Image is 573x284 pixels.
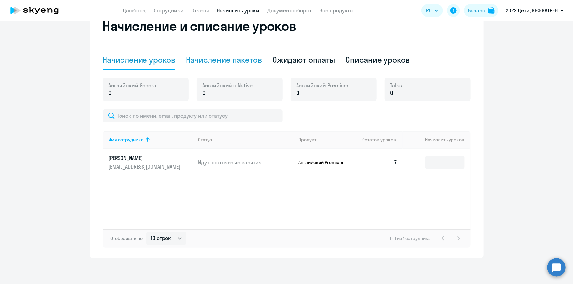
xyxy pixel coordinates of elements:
a: [PERSON_NAME][EMAIL_ADDRESS][DOMAIN_NAME] [109,154,193,170]
div: Начисление уроков [103,54,175,65]
th: Начислить уроков [403,131,470,149]
a: Сотрудники [154,7,184,14]
p: Идут постоянные занятия [198,159,293,166]
img: balance [488,7,495,14]
button: 2022 Дети, КБФ КАТРЕН [502,3,567,18]
div: Имя сотрудника [109,137,144,143]
span: Отображать по: [111,235,144,241]
div: Остаток уроков [362,137,403,143]
span: Английский General [109,82,158,89]
span: 0 [203,89,206,97]
a: Документооборот [268,7,312,14]
div: Начисление пакетов [186,54,262,65]
p: 2022 Дети, КБФ КАТРЕН [506,7,558,14]
div: Продукт [298,137,357,143]
a: Начислить уроки [217,7,260,14]
span: 0 [390,89,394,97]
div: Баланс [468,7,485,14]
span: 0 [297,89,300,97]
button: Балансbalance [464,4,498,17]
span: 0 [109,89,112,97]
a: Все продукты [320,7,354,14]
span: RU [426,7,432,14]
div: Списание уроков [346,54,410,65]
p: Английский Premium [298,159,348,165]
button: RU [421,4,443,17]
a: Отчеты [192,7,209,14]
h2: Начисление и списание уроков [103,18,471,34]
div: Продукт [298,137,316,143]
div: Ожидают оплаты [273,54,335,65]
td: 7 [357,149,403,176]
span: Английский с Native [203,82,253,89]
div: Имя сотрудника [109,137,193,143]
input: Поиск по имени, email, продукту или статусу [103,109,283,122]
span: Английский Premium [297,82,349,89]
span: Остаток уроков [362,137,396,143]
p: [PERSON_NAME] [109,154,182,162]
div: Статус [198,137,212,143]
a: Дашборд [123,7,146,14]
span: 1 - 1 из 1 сотрудника [390,235,431,241]
div: Статус [198,137,293,143]
p: [EMAIL_ADDRESS][DOMAIN_NAME] [109,163,182,170]
span: Talks [390,82,402,89]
